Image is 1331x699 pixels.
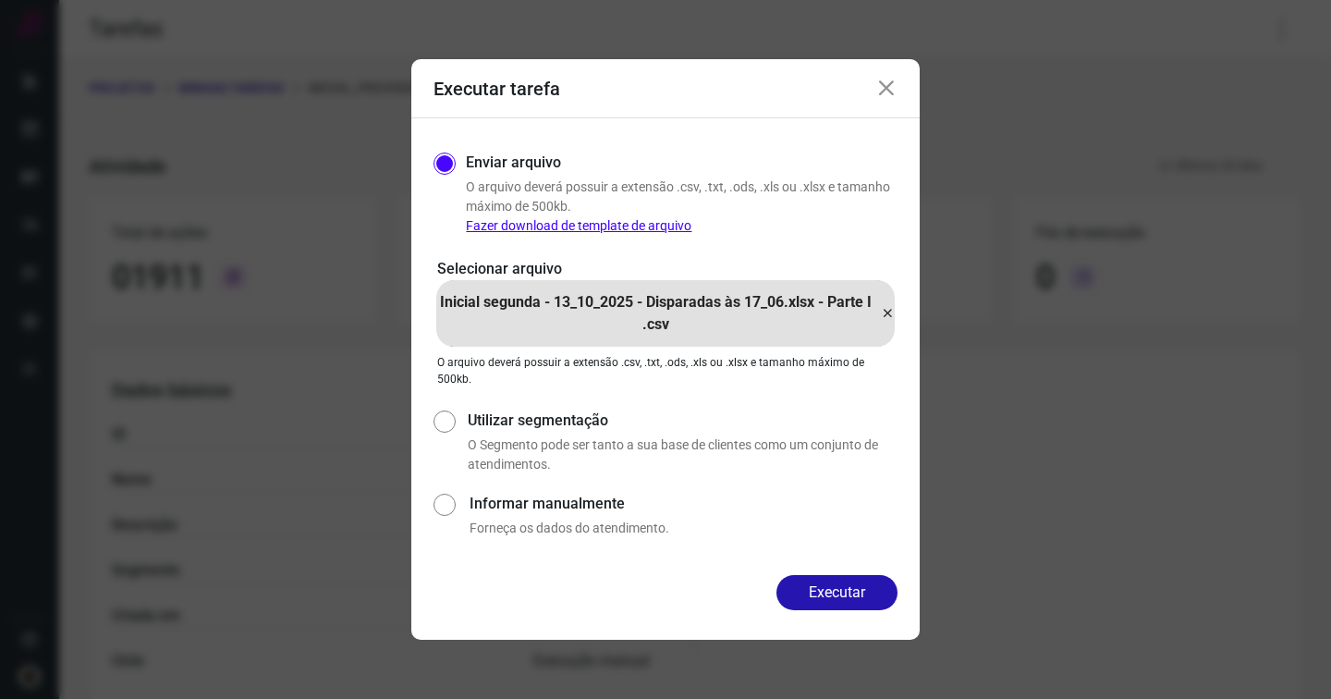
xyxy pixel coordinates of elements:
a: Fazer download de template de arquivo [466,218,691,233]
p: Selecionar arquivo [437,258,894,280]
label: Informar manualmente [470,493,898,515]
label: Utilizar segmentação [468,410,898,432]
h3: Executar tarefa [433,78,560,100]
button: Executar [776,575,898,610]
p: O Segmento pode ser tanto a sua base de clientes como um conjunto de atendimentos. [468,435,898,474]
p: Inicial segunda - 13_10_2025 - Disparadas às 17_06.xlsx - Parte I .csv [436,291,875,336]
p: O arquivo deverá possuir a extensão .csv, .txt, .ods, .xls ou .xlsx e tamanho máximo de 500kb. [466,178,898,236]
p: Forneça os dados do atendimento. [470,519,898,538]
p: O arquivo deverá possuir a extensão .csv, .txt, .ods, .xls ou .xlsx e tamanho máximo de 500kb. [437,354,894,387]
label: Enviar arquivo [466,152,561,174]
